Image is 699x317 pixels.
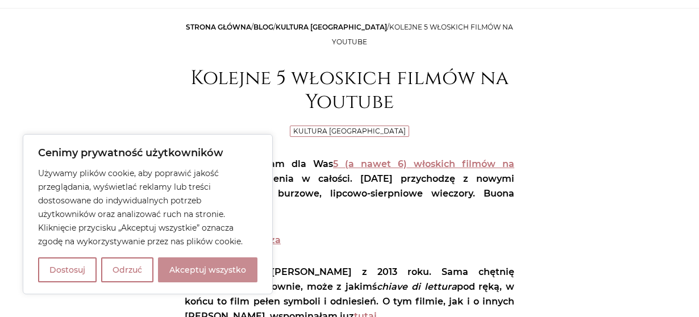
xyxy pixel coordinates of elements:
[276,23,387,31] a: Kultura [GEOGRAPHIC_DATA]
[101,257,153,282] button: Odrzuć
[185,66,514,114] h1: Kolejne 5 włoskich filmów na Youtube
[185,233,514,248] p: 1.
[377,281,457,292] em: chiave di lettura
[293,127,406,135] a: Kultura [GEOGRAPHIC_DATA]
[186,23,251,31] a: Strona główna
[185,157,514,216] p: Zimą już wybrałam dla Was do obejrzenia w całości. [DATE] przychodzę z nowymi propozycjami na bur...
[253,23,273,31] a: Blog
[332,23,513,46] span: Kolejne 5 włoskich filmów na Youtube
[38,146,257,160] p: Cenimy prywatność użytkowników
[186,23,513,46] span: / / /
[38,166,257,248] p: Używamy plików cookie, aby poprawić jakość przeglądania, wyświetlać reklamy lub treści dostosowan...
[185,158,514,184] a: 5 (a nawet 6) włoskich filmów na youtube
[158,257,257,282] button: Akceptuj wszystko
[38,257,97,282] button: Dostosuj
